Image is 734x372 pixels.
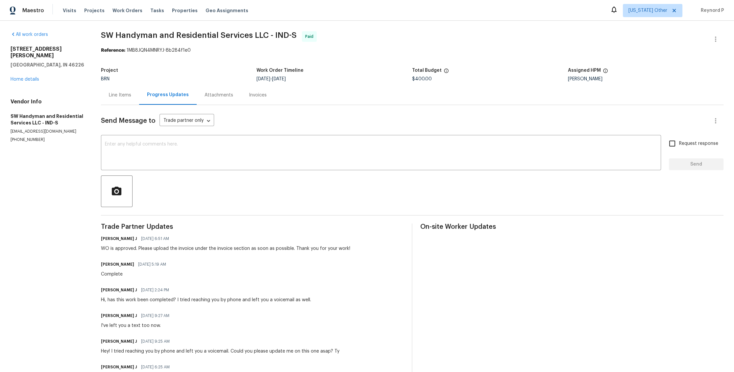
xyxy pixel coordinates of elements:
h6: [PERSON_NAME] J [101,287,137,293]
div: Attachments [205,92,233,98]
span: $400.00 [412,77,432,81]
span: Send Message to [101,118,156,124]
span: [DATE] 9:25 AM [141,338,170,345]
span: Trade Partner Updates [101,224,404,230]
span: Projects [84,7,105,14]
div: Invoices [249,92,267,98]
span: [DATE] 9:27 AM [141,312,169,319]
span: Geo Assignments [206,7,248,14]
p: [PHONE_NUMBER] [11,137,85,143]
h5: Project [101,68,118,73]
h6: [PERSON_NAME] [101,261,134,268]
span: [DATE] [257,77,270,81]
h6: [PERSON_NAME] J [101,364,137,370]
div: Trade partner only [159,116,214,126]
span: [DATE] 6:51 AM [141,235,169,242]
div: Progress Updates [147,92,189,98]
span: [DATE] [272,77,286,81]
h5: Work Order Timeline [257,68,304,73]
span: Properties [172,7,198,14]
span: SW Handyman and Residential Services LLC - IND-S [101,31,297,39]
span: Paid [305,33,316,40]
span: [DATE] 2:24 PM [141,287,169,293]
div: [PERSON_NAME] [568,77,723,81]
span: The total cost of line items that have been proposed by Opendoor. This sum includes line items th... [444,68,449,77]
span: Work Orders [112,7,142,14]
a: Home details [11,77,39,82]
div: 1MB8JQN4MNRYJ-8b284f1e0 [101,47,723,54]
span: Tasks [150,8,164,13]
span: - [257,77,286,81]
h5: Assigned HPM [568,68,601,73]
span: Request response [679,140,718,147]
b: Reference: [101,48,125,53]
div: Hi, has this work been completed? I tried reaching you by phone and left you a voicemail as well. [101,297,311,303]
span: [US_STATE] Other [628,7,667,14]
h2: [STREET_ADDRESS][PERSON_NAME] [11,46,85,59]
div: Complete [101,271,170,278]
span: Visits [63,7,76,14]
h5: Total Budget [412,68,442,73]
h6: [PERSON_NAME] J [101,338,137,345]
div: I've left you a text too now. [101,322,173,329]
h6: [PERSON_NAME] J [101,312,137,319]
span: The hpm assigned to this work order. [603,68,608,77]
h5: SW Handyman and Residential Services LLC - IND-S [11,113,85,126]
a: All work orders [11,32,48,37]
span: Maestro [22,7,44,14]
span: BRN [101,77,110,81]
div: Hey! I tried reaching you by phone and left you a voicemail. Could you please update me on this o... [101,348,339,355]
h4: Vendor Info [11,98,85,105]
span: Reynord P [698,7,724,14]
span: [DATE] 5:19 AM [138,261,166,268]
p: [EMAIL_ADDRESS][DOMAIN_NAME] [11,129,85,134]
div: Line Items [109,92,131,98]
h5: [GEOGRAPHIC_DATA], IN 46226 [11,62,85,68]
h6: [PERSON_NAME] J [101,235,137,242]
div: WO is approved. Please upload the invoice under the invoice section as soon as possible. Thank yo... [101,245,350,252]
span: On-site Worker Updates [420,224,723,230]
span: [DATE] 6:25 AM [141,364,170,370]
